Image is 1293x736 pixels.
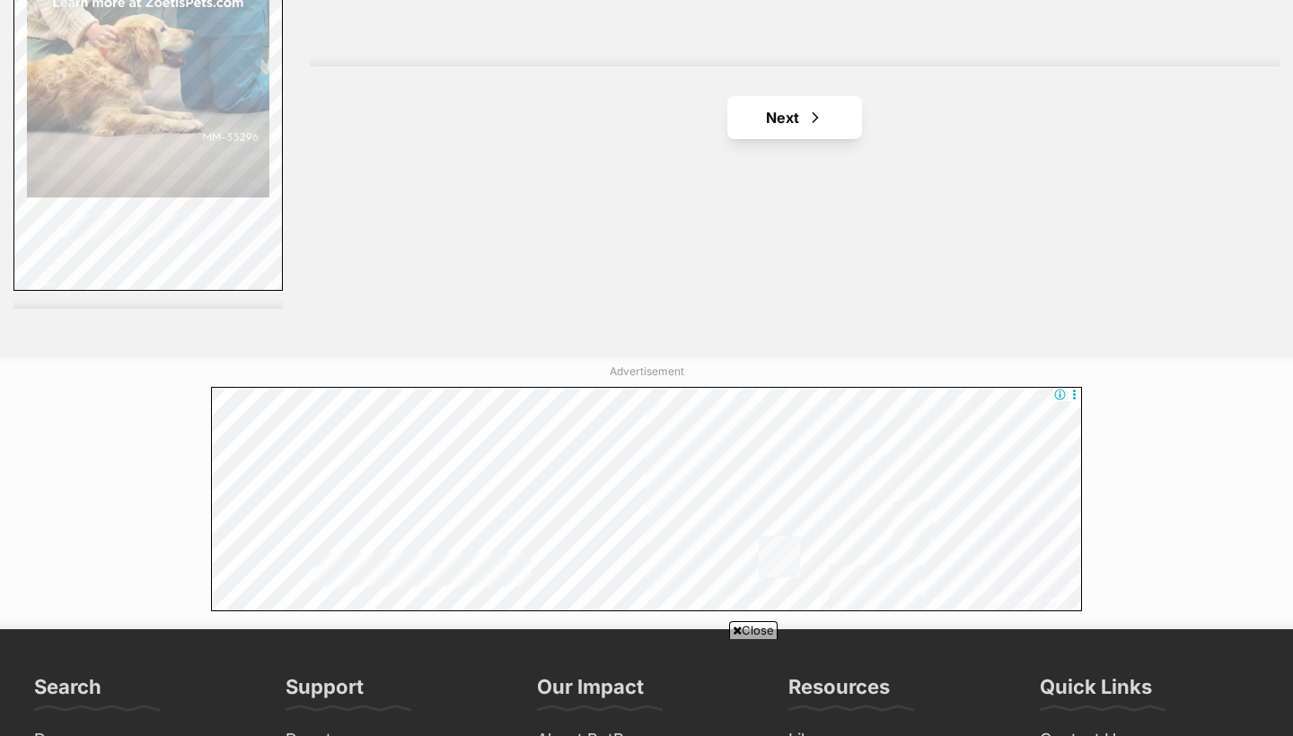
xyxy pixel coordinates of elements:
[727,96,862,139] a: Next page
[1040,674,1152,710] h3: Quick Links
[310,96,1280,139] nav: Pagination
[729,621,778,639] span: Close
[34,674,101,710] h3: Search
[286,674,364,710] h3: Support
[211,387,1082,611] iframe: Advertisement
[320,646,973,727] iframe: Advertisement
